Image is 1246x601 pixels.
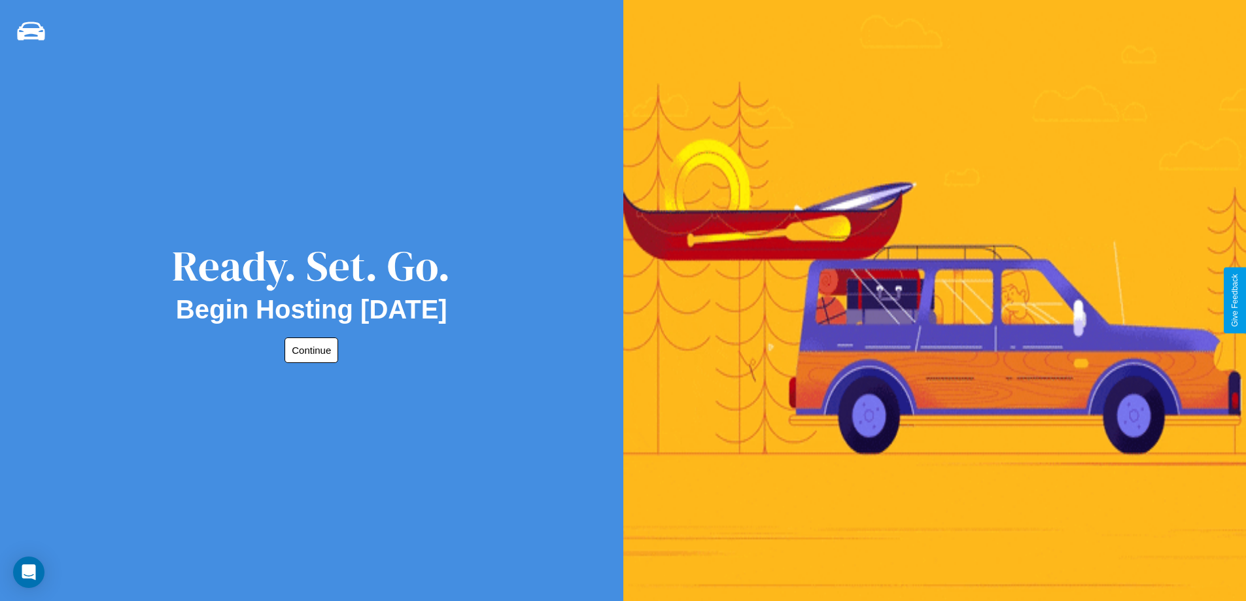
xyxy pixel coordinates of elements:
div: Open Intercom Messenger [13,557,44,588]
div: Give Feedback [1230,274,1239,327]
div: Ready. Set. Go. [172,237,451,295]
button: Continue [285,337,338,363]
h2: Begin Hosting [DATE] [176,295,447,324]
